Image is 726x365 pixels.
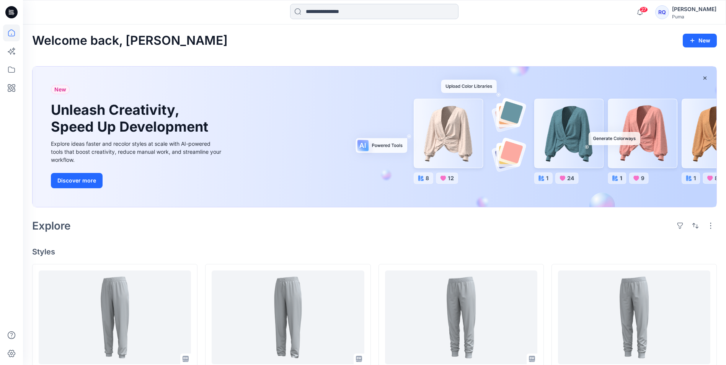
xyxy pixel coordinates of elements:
[51,140,223,164] div: Explore ideas faster and recolor styles at scale with AI-powered tools that boost creativity, red...
[51,102,212,135] h1: Unleash Creativity, Speed Up Development
[51,173,103,188] button: Discover more
[32,34,228,48] h2: Welcome back, [PERSON_NAME]
[39,270,191,364] a: A0250K20_Womens Regular Pes Tricot Knit Pants_High Rise_Closed cuff_CV01
[655,5,669,19] div: RQ
[212,270,364,364] a: A0250K20_Womens Regular Pes Tricot Knit Pants_High Rise_Open Hem_CV02
[54,85,66,94] span: New
[640,7,648,13] span: 27
[32,247,717,256] h4: Styles
[672,14,716,20] div: Puma
[51,173,223,188] a: Discover more
[32,220,71,232] h2: Explore
[672,5,716,14] div: [PERSON_NAME]
[683,34,717,47] button: New
[385,270,537,364] a: A0250K20_Womens Regular Pes Tricot Knit Pants_Mid Rise_Closed cuff_CV01
[558,270,710,364] a: A0250K20_Womens Regular Pes Tricot Knit Pants_Mid Rise_Closed cuff_CV01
